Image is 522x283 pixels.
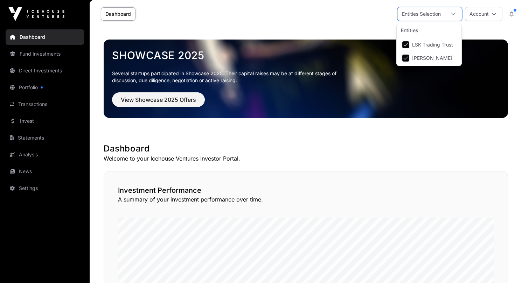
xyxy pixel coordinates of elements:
ul: Option List [397,37,461,66]
a: Direct Investments [6,63,84,78]
span: LSK Trading Trust [412,42,453,47]
span: [PERSON_NAME] [412,56,452,61]
button: Account [465,7,502,21]
iframe: Chat Widget [487,249,522,283]
h2: Investment Performance [118,185,494,195]
p: Several startups participated in Showcase 2025. Their capital raises may be at different stages o... [112,70,347,84]
button: View Showcase 2025 Offers [112,92,205,107]
a: Invest [6,113,84,129]
a: Dashboard [101,7,135,21]
a: Dashboard [6,29,84,45]
li: Nicholas Aaron Paterson [398,52,460,64]
img: Icehouse Ventures Logo [8,7,64,21]
li: LSK Trading Trust [398,38,460,51]
span: View Showcase 2025 Offers [121,95,196,104]
a: Statements [6,130,84,146]
a: View Showcase 2025 Offers [112,99,205,106]
img: Showcase 2025 [104,40,508,118]
a: News [6,164,84,179]
p: Welcome to your Icehouse Ventures Investor Portal. [104,154,508,163]
div: Entities [397,24,461,37]
div: Entities Selection [398,7,445,21]
a: Portfolio [6,80,84,95]
a: Settings [6,181,84,196]
a: Fund Investments [6,46,84,62]
h1: Dashboard [104,143,508,154]
a: Analysis [6,147,84,162]
p: A summary of your investment performance over time. [118,195,494,204]
a: Transactions [6,97,84,112]
a: Showcase 2025 [112,49,500,62]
